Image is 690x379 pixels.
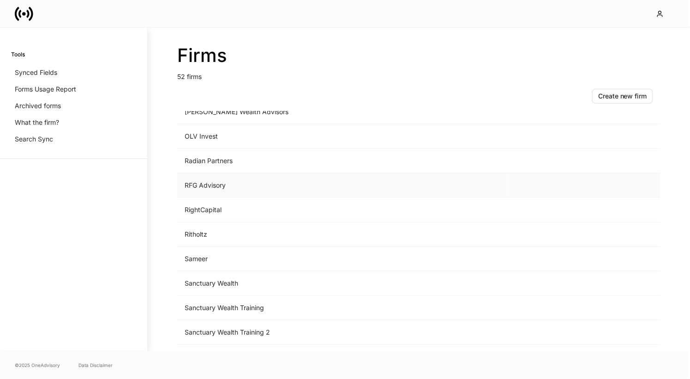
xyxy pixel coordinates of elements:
button: Create new firm [592,89,653,104]
td: Ritholtz [177,222,507,247]
td: RFG Advisory [177,173,507,198]
a: Search Sync [11,131,136,147]
a: What the firm? [11,114,136,131]
a: Forms Usage Report [11,81,136,98]
p: Forms Usage Report [15,85,76,94]
p: What the firm? [15,118,59,127]
h6: Tools [11,50,25,59]
span: © 2025 OneAdvisory [15,361,60,369]
a: Archived forms [11,98,136,114]
td: Sanctuary Wealth Training [177,296,507,320]
td: [PERSON_NAME] Wealth Advisors [177,100,507,124]
td: OLV Invest [177,124,507,149]
td: Sanctuary Wealth [177,271,507,296]
td: RightCapital [177,198,507,222]
p: Archived forms [15,101,61,110]
td: Sameer [177,247,507,271]
p: 52 firms [177,67,660,81]
a: Data Disclaimer [78,361,113,369]
a: Synced Fields [11,64,136,81]
div: Create new firm [598,93,647,99]
h2: Firms [177,44,660,67]
p: Synced Fields [15,68,57,77]
td: Radian Partners [177,149,507,173]
td: Sanctuary Wealth Training 2 [177,320,507,345]
td: Sendero [177,345,507,369]
p: Search Sync [15,134,53,144]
